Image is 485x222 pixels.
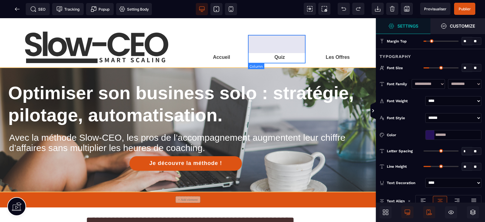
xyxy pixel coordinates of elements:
[459,7,471,11] span: Publier
[21,12,172,49] img: 5183a2e754d049660f8ed3bcad3af015_Slow-CEO_(500_x_120_px)_(1).svg
[56,6,79,12] span: Tracking
[129,138,242,153] button: Je découvre la méthode !
[8,59,368,111] h1: Optimiser son business solo : stratégie, pilotage, automatisation.
[387,39,407,44] span: Margin Top
[387,149,413,153] span: Letter Spacing
[387,115,423,121] div: Font Style
[424,7,447,11] span: Previsualiser
[326,36,350,42] a: Les Offres
[401,206,413,218] span: Desktop Only
[213,36,230,42] a: Accueil
[423,206,435,218] span: Mobile Only
[387,81,409,87] div: Font Family
[380,206,392,218] span: Open Blocks
[376,18,430,34] span: Settings
[450,24,475,28] strong: Customize
[119,6,149,12] span: Setting Body
[420,3,450,15] span: Preview
[430,18,485,34] span: Open Style Manager
[467,206,479,218] span: Open Layers
[387,66,403,70] span: Font Size
[274,36,285,42] a: Quiz
[445,206,457,218] span: Hide/Show Block
[380,198,405,204] p: Text Align
[91,6,109,12] span: Popup
[397,24,418,28] strong: Settings
[387,132,423,138] div: Color
[376,49,485,60] div: Typography
[304,3,316,15] span: View components
[387,164,407,169] span: Line Height
[9,111,362,138] h2: Avec la méthode Slow-CEO, les pros de l’accompagnement augmentent leur chiffre d’affaires sans mu...
[387,98,423,104] div: Font Weight
[387,180,423,186] div: Text Decoration
[30,6,45,12] span: SEO
[318,3,330,15] span: Screenshot
[408,200,411,203] img: loading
